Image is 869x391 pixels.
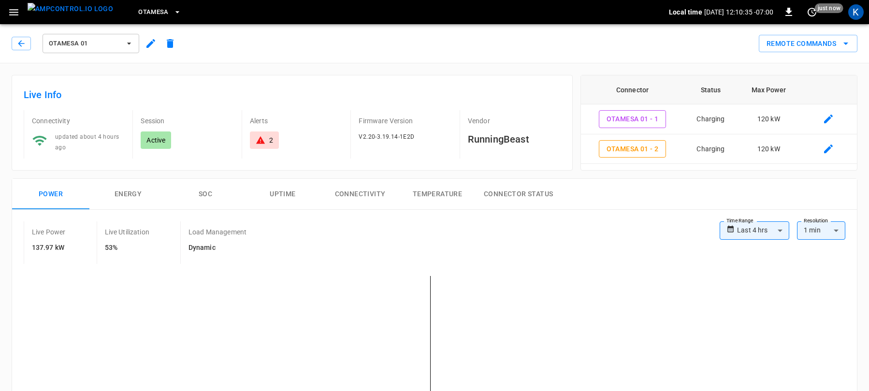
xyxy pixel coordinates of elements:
button: Uptime [244,179,321,210]
h6: 53% [105,243,149,253]
label: Time Range [726,217,753,225]
div: profile-icon [848,4,864,20]
th: Status [684,75,738,104]
label: Resolution [804,217,828,225]
div: 1 min [797,221,845,240]
button: OtaMesa 01 [43,34,139,53]
p: Active [146,135,165,145]
p: Vendor [468,116,561,126]
button: set refresh interval [804,4,820,20]
p: Connectivity [32,116,125,126]
h6: Live Info [24,87,561,102]
div: Last 4 hrs [737,221,789,240]
p: Firmware Version [359,116,451,126]
p: Alerts [250,116,343,126]
td: Charging [684,134,738,164]
button: Energy [89,179,167,210]
span: OtaMesa [138,7,169,18]
span: OtaMesa 01 [49,38,120,49]
p: Live Utilization [105,227,149,237]
th: Max Power [738,75,799,104]
td: Charging [684,104,738,134]
button: SOC [167,179,244,210]
p: [DATE] 12:10:35 -07:00 [704,7,773,17]
button: OtaMesa [134,3,185,22]
p: Load Management [188,227,246,237]
table: connector table [581,75,857,164]
button: Remote Commands [759,35,857,53]
img: ampcontrol.io logo [28,3,113,15]
th: Connector [581,75,683,104]
p: Session [141,116,233,126]
span: V2.20-3.19.14-1E2D [359,133,414,140]
td: 120 kW [738,134,799,164]
button: Power [12,179,89,210]
div: remote commands options [759,35,857,53]
h6: Dynamic [188,243,246,253]
td: 120 kW [738,104,799,134]
span: just now [815,3,843,13]
button: Connectivity [321,179,399,210]
p: Local time [669,7,702,17]
div: 2 [269,135,273,145]
h6: RunningBeast [468,131,561,147]
button: OtaMesa 01 - 2 [599,140,666,158]
button: OtaMesa 01 - 1 [599,110,666,128]
button: Connector Status [476,179,561,210]
h6: 137.97 kW [32,243,66,253]
button: Temperature [399,179,476,210]
p: Live Power [32,227,66,237]
span: updated about 4 hours ago [55,133,119,151]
